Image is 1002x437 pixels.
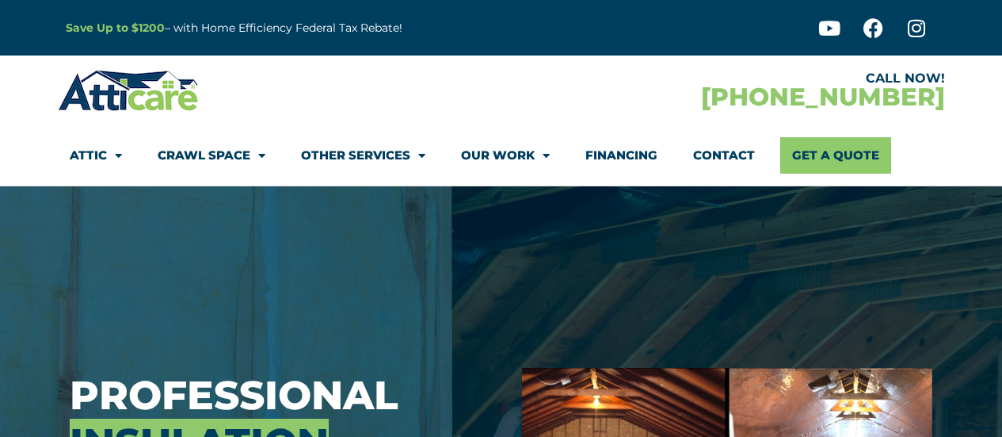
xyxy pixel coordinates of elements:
[461,137,550,174] a: Our Work
[501,72,945,85] div: CALL NOW!
[585,137,657,174] a: Financing
[66,21,165,35] a: Save Up to $1200
[780,137,891,174] a: Get A Quote
[158,137,265,174] a: Crawl Space
[70,137,933,174] nav: Menu
[693,137,755,174] a: Contact
[66,19,579,37] p: – with Home Efficiency Federal Tax Rebate!
[301,137,425,174] a: Other Services
[70,137,122,174] a: Attic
